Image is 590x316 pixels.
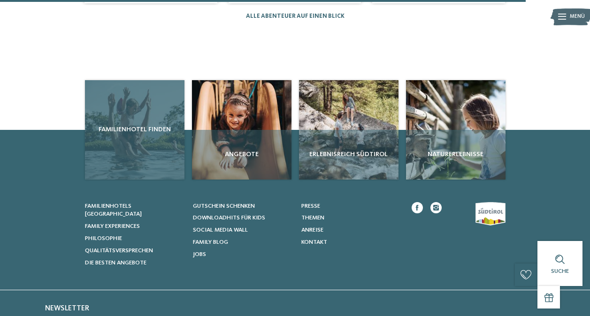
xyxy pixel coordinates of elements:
span: Angebote [196,150,288,159]
a: Tierische Abenteuer im Familienhotel in Alta Badia Naturerlebnisse [406,80,506,180]
span: Newsletter [45,305,89,312]
span: Philosophie [85,235,122,241]
span: Erlebnisreich Südtirol [303,150,395,159]
a: Alle Abenteuer auf einen Blick [246,13,345,19]
a: Themen [301,214,400,222]
img: Tierische Abenteuer im Familienhotel in Alta Badia [406,80,506,180]
a: Qualitätsversprechen [85,247,184,255]
img: Tierische Abenteuer im Familienhotel in Alta Badia [299,80,398,180]
img: Tierische Abenteuer im Familienhotel in Alta Badia [192,80,291,180]
a: Tierische Abenteuer im Familienhotel in Alta Badia Angebote [192,80,291,180]
span: Qualitätsversprechen [85,248,153,254]
span: Anreise [301,227,323,233]
span: Naturerlebnisse [410,150,502,159]
span: Downloadhits für Kids [193,215,265,221]
span: Kontakt [301,239,327,245]
a: Family Experiences [85,222,184,231]
a: Jobs [193,250,292,259]
span: Familienhotel finden [89,125,181,134]
span: Jobs [193,251,206,257]
a: Tierische Abenteuer im Familienhotel in Alta Badia Erlebnisreich Südtirol [299,80,398,180]
a: Presse [301,202,400,211]
span: Family Blog [193,239,228,245]
span: Die besten Angebote [85,260,146,266]
a: Social Media Wall [193,226,292,234]
a: Anreise [301,226,400,234]
a: Philosophie [85,234,184,243]
span: Gutschein schenken [193,203,255,209]
a: Downloadhits für Kids [193,214,292,222]
a: Family Blog [193,238,292,247]
span: Presse [301,203,320,209]
span: Social Media Wall [193,227,248,233]
a: Familienhotels [GEOGRAPHIC_DATA] [85,202,184,219]
a: Kontakt [301,238,400,247]
span: Suche [551,268,569,274]
a: Die besten Angebote [85,259,184,267]
a: Gutschein schenken [193,202,292,211]
a: Tierische Abenteuer im Familienhotel in Alta Badia Familienhotel finden [85,80,184,180]
span: Family Experiences [85,223,140,229]
span: Familienhotels [GEOGRAPHIC_DATA] [85,203,142,218]
span: Themen [301,215,324,221]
